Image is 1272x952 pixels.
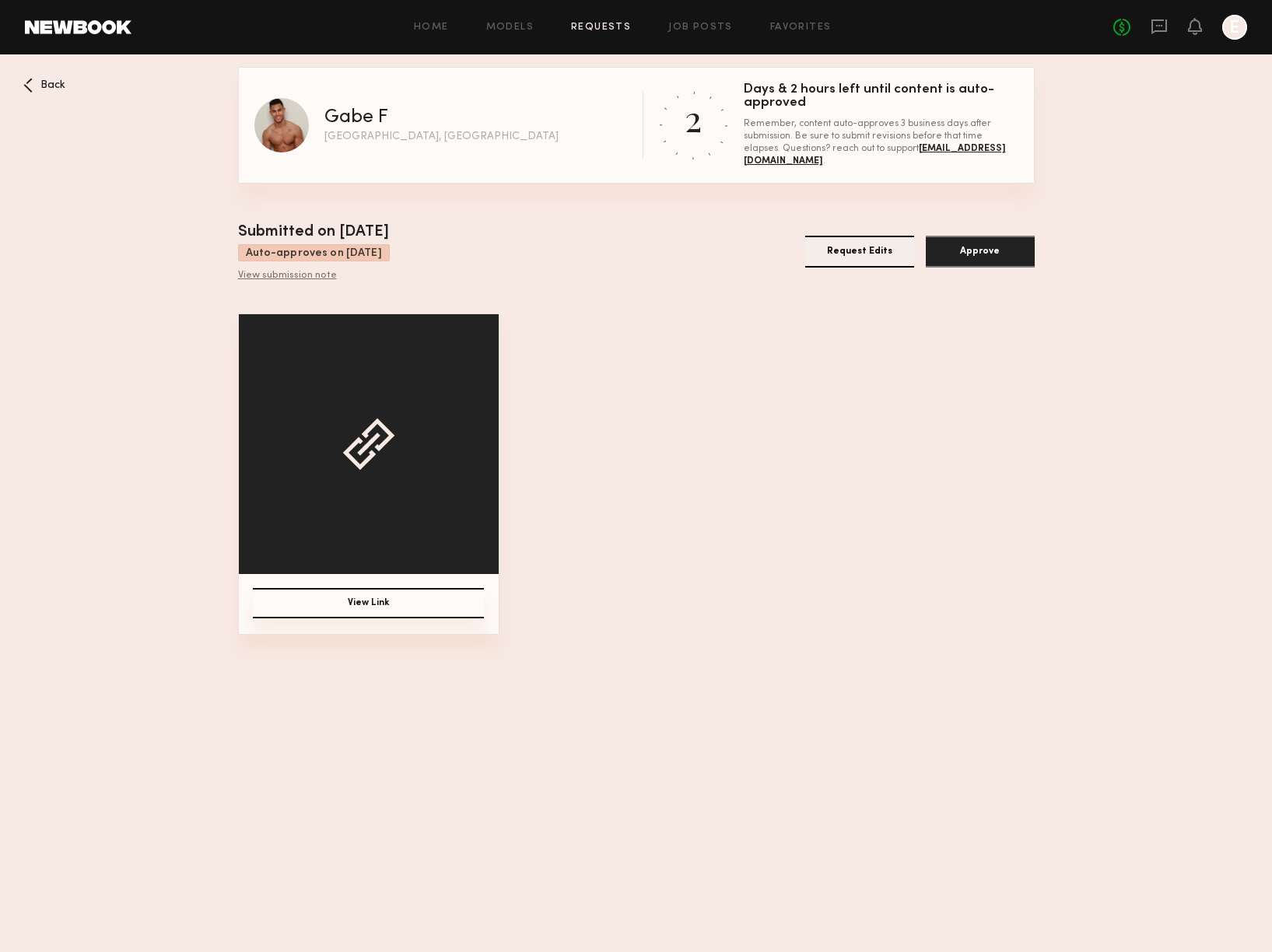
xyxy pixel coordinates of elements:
[486,23,534,33] a: Models
[744,117,1018,167] div: Remember, content auto-approves 3 business days after submission. Be sure to submit revisions bef...
[40,80,65,91] span: Back
[172,92,262,102] div: Keywords by Traffic
[238,244,390,261] div: Auto-approves on [DATE]
[44,25,76,37] div: v 4.0.25
[571,23,631,33] a: Requests
[668,23,733,33] a: Job Posts
[42,90,54,103] img: tab_domain_overview_orange.svg
[238,270,390,282] div: View submission note
[254,98,309,152] img: Gabe F profile picture.
[324,108,388,128] div: Gabe F
[685,94,702,142] div: 2
[25,40,37,53] img: website_grey.svg
[926,236,1035,268] button: Approve
[238,221,390,244] div: Submitted on [DATE]
[1222,15,1247,40] a: E
[744,83,1018,110] div: Days & 2 hours left until content is auto-approved
[414,23,449,33] a: Home
[25,25,37,37] img: logo_orange.svg
[40,40,171,53] div: Domain: [DOMAIN_NAME]
[770,23,832,33] a: Favorites
[805,236,914,268] button: Request Edits
[155,90,167,103] img: tab_keywords_by_traffic_grey.svg
[253,588,484,618] button: View Link
[324,131,559,142] div: [GEOGRAPHIC_DATA], [GEOGRAPHIC_DATA]
[59,92,139,102] div: Domain Overview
